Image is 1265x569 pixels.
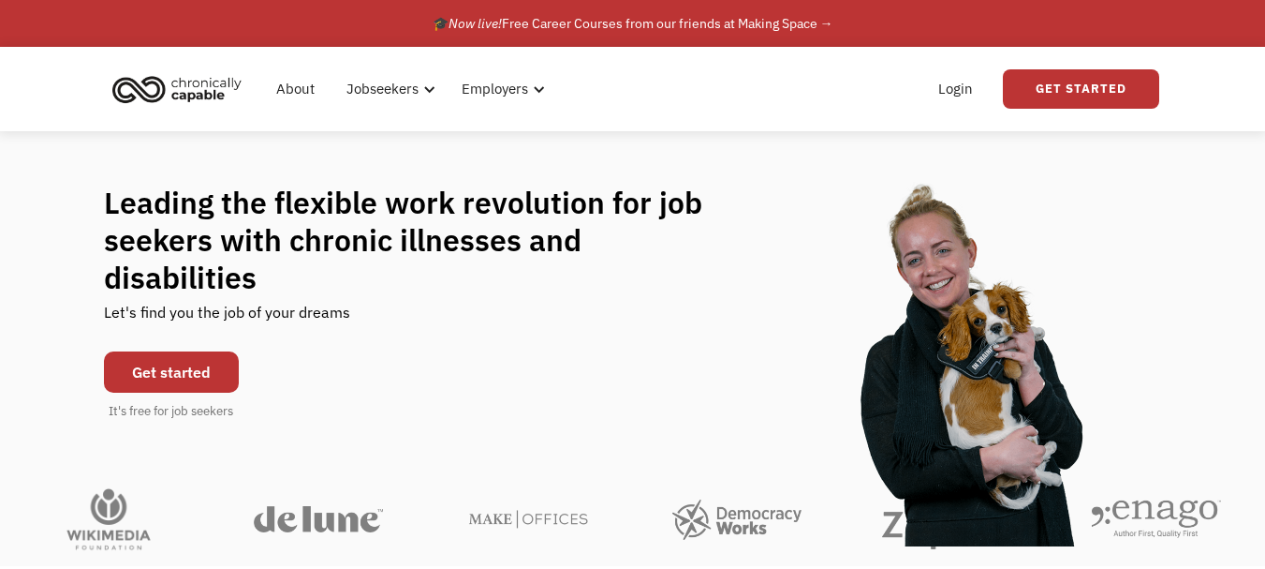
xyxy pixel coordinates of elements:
[104,352,239,393] a: Get started
[462,78,528,100] div: Employers
[449,15,502,32] em: Now live!
[104,184,739,296] h1: Leading the flexible work revolution for job seekers with chronic illnesses and disabilities
[109,402,233,421] div: It's free for job seekers
[107,68,256,110] a: home
[1003,69,1159,109] a: Get Started
[346,78,419,100] div: Jobseekers
[107,68,247,110] img: Chronically Capable logo
[927,59,984,119] a: Login
[433,12,833,35] div: 🎓 Free Career Courses from our friends at Making Space →
[104,296,350,342] div: Let's find you the job of your dreams
[450,59,551,119] div: Employers
[265,59,326,119] a: About
[335,59,441,119] div: Jobseekers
